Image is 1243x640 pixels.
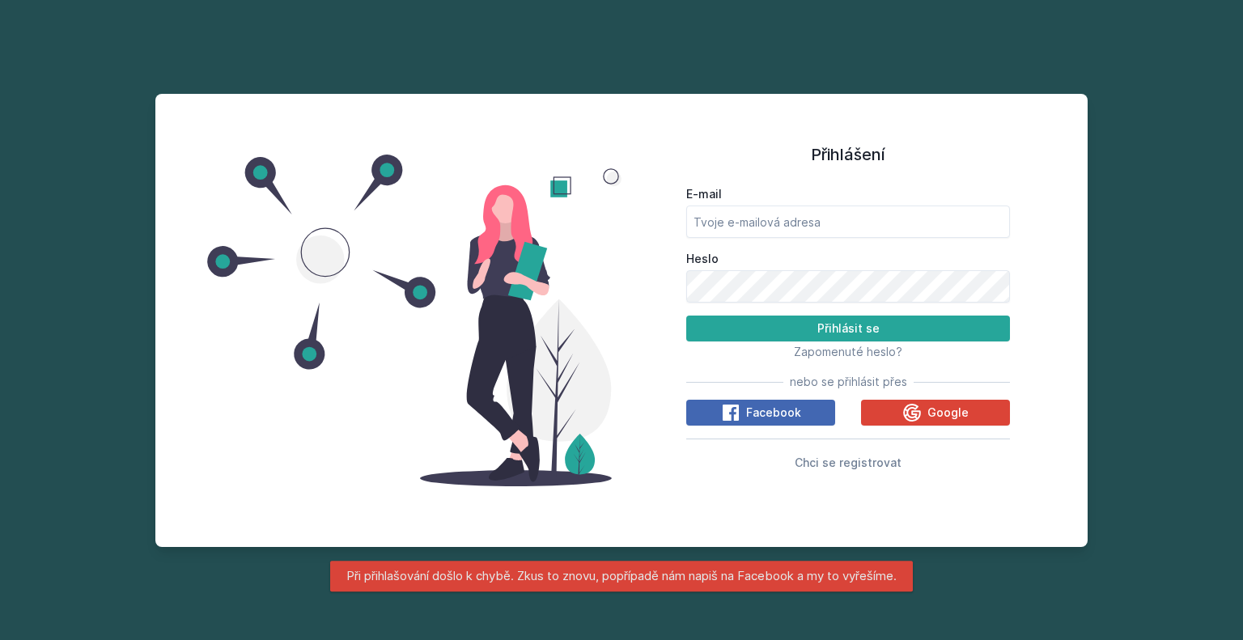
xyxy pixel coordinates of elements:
[686,206,1010,238] input: Tvoje e-mailová adresa
[330,561,913,591] div: Při přihlašování došlo k chybě. Zkus to znovu, popřípadě nám napiš na Facebook a my to vyřešíme.
[790,374,907,390] span: nebo se přihlásit přes
[686,316,1010,341] button: Přihlásit se
[686,400,835,426] button: Facebook
[794,345,902,358] span: Zapomenuté heslo?
[746,405,801,421] span: Facebook
[861,400,1010,426] button: Google
[686,142,1010,167] h1: Přihlášení
[795,452,901,472] button: Chci se registrovat
[795,456,901,469] span: Chci se registrovat
[686,251,1010,267] label: Heslo
[686,186,1010,202] label: E-mail
[927,405,969,421] span: Google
